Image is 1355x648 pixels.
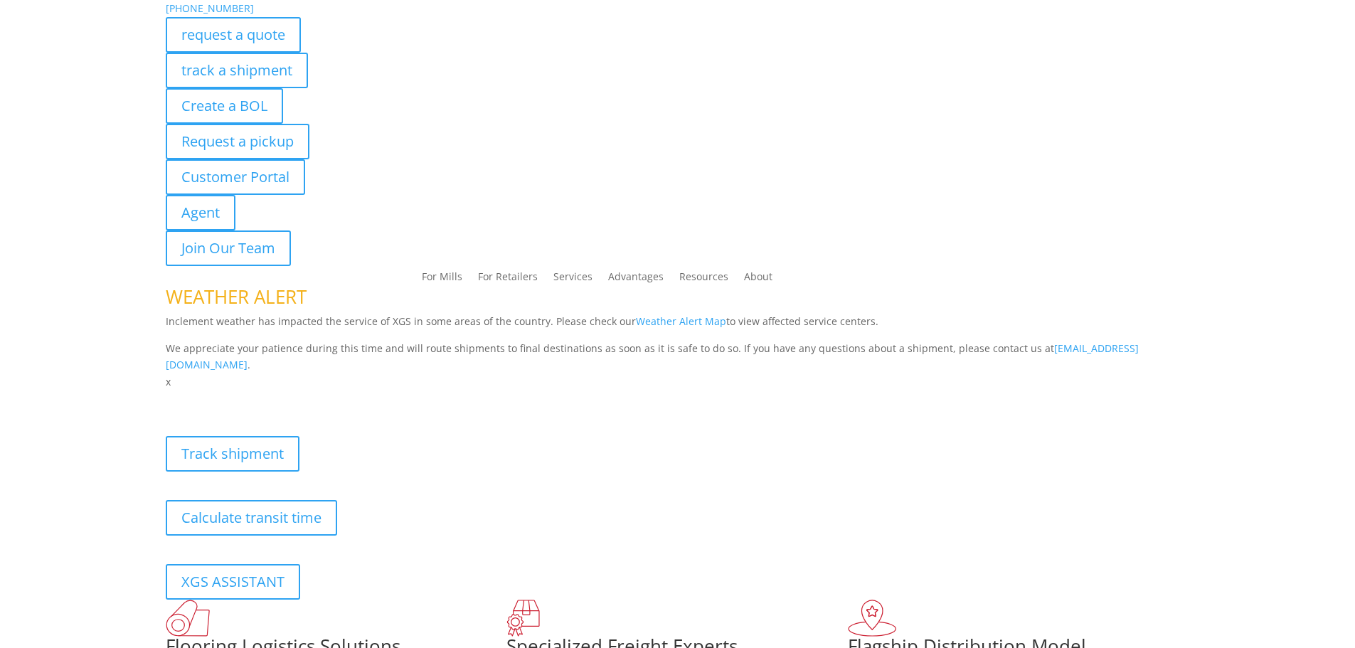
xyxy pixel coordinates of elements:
a: Join Our Team [166,230,291,266]
a: track a shipment [166,53,308,88]
p: x [166,373,1190,391]
p: We appreciate your patience during this time and will route shipments to final destinations as so... [166,340,1190,374]
img: xgs-icon-total-supply-chain-intelligence-red [166,600,210,637]
a: Agent [166,195,235,230]
a: Track shipment [166,436,299,472]
a: Customer Portal [166,159,305,195]
b: Visibility, transparency, and control for your entire supply chain. [166,393,483,406]
a: Advantages [608,272,664,287]
span: WEATHER ALERT [166,284,307,309]
img: xgs-icon-flagship-distribution-model-red [848,600,897,637]
a: XGS ASSISTANT [166,564,300,600]
a: Weather Alert Map [636,314,726,328]
a: For Retailers [478,272,538,287]
a: Services [553,272,593,287]
a: For Mills [422,272,462,287]
a: Resources [679,272,728,287]
a: Calculate transit time [166,500,337,536]
a: [PHONE_NUMBER] [166,1,254,15]
a: About [744,272,772,287]
p: Inclement weather has impacted the service of XGS in some areas of the country. Please check our ... [166,313,1190,340]
a: request a quote [166,17,301,53]
img: xgs-icon-focused-on-flooring-red [506,600,540,637]
a: Create a BOL [166,88,283,124]
a: Request a pickup [166,124,309,159]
